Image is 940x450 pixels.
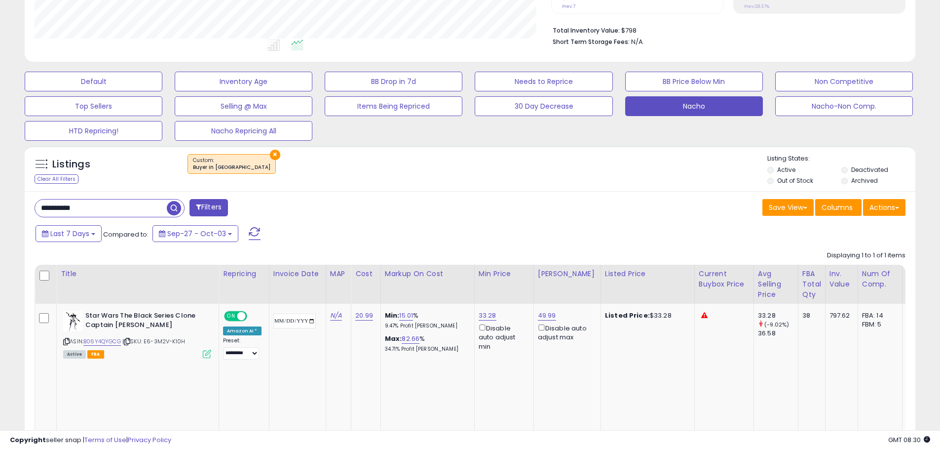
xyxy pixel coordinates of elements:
a: Privacy Policy [128,435,171,445]
h5: Listings [52,158,90,171]
div: Cost [355,269,376,279]
div: Avg Selling Price [758,269,794,300]
span: Custom: [193,157,270,171]
label: Out of Stock [777,176,813,185]
div: Amazon AI * [223,327,262,335]
span: Last 7 Days [50,229,89,239]
a: B06Y4QYGCG [83,337,121,346]
div: Listed Price [605,269,690,279]
div: 38 [802,311,818,320]
button: Last 7 Days [36,225,102,242]
th: CSV column name: cust_attr_3_Invoice Date [269,265,326,304]
a: 15.01 [399,311,413,321]
div: Clear All Filters [35,174,78,184]
span: | SKU: E6-3M2V-K10H [122,337,185,345]
span: N/A [631,37,643,46]
div: Inv. value [829,269,854,289]
button: Save View [762,199,814,216]
b: Star Wars The Black Series Clone Captain [PERSON_NAME] [85,311,205,332]
b: Min: [385,311,400,320]
button: Top Sellers [25,96,162,116]
div: FBA Total Qty [802,269,821,300]
span: ON [225,312,237,321]
span: Compared to: [103,230,149,239]
a: 33.28 [479,311,496,321]
div: 33.28 [758,311,798,320]
a: Terms of Use [84,435,126,445]
strong: Copyright [10,435,46,445]
button: Needs to Reprice [475,72,612,91]
div: FBA: 14 [862,311,895,320]
th: The percentage added to the cost of goods (COGS) that forms the calculator for Min & Max prices. [380,265,474,304]
div: Invoice Date [273,269,322,279]
button: Items Being Repriced [325,96,462,116]
button: Nacho-Non Comp. [775,96,913,116]
button: Default [25,72,162,91]
div: $33.28 [605,311,687,320]
div: seller snap | | [10,436,171,445]
button: Selling @ Max [175,96,312,116]
p: 34.71% Profit [PERSON_NAME] [385,346,467,353]
div: Repricing [223,269,265,279]
a: 82.66 [402,334,419,344]
div: Displaying 1 to 1 of 1 items [827,251,905,260]
div: Buyer in [GEOGRAPHIC_DATA] [193,164,270,171]
a: N/A [330,311,342,321]
div: Markup on Cost [385,269,470,279]
button: Actions [863,199,905,216]
label: Archived [851,176,878,185]
div: % [385,311,467,329]
div: 797.62 [829,311,850,320]
div: Num of Comp. [862,269,898,289]
button: Filters [189,199,228,216]
button: BB Drop in 7d [325,72,462,91]
div: Preset: [223,337,262,360]
div: 36.58 [758,329,798,338]
span: Columns [822,203,853,212]
b: Short Term Storage Fees: [553,38,630,46]
label: Active [777,165,795,174]
div: Current Buybox Price [699,269,750,289]
p: Listing States: [767,154,915,164]
img: 41FmxBlsDsL._SL40_.jpg [63,311,83,331]
span: FBA [87,350,104,359]
button: Columns [815,199,862,216]
small: Prev: 7 [562,3,575,9]
button: Sep-27 - Oct-03 [152,225,238,242]
li: $798 [553,24,898,36]
button: HTD Repricing! [25,121,162,141]
label: Deactivated [851,165,888,174]
div: MAP [330,269,347,279]
div: ASIN: [63,311,211,357]
button: BB Price Below Min [625,72,763,91]
button: Nacho [625,96,763,116]
button: Nacho Repricing All [175,121,312,141]
div: Title [61,269,215,279]
b: Total Inventory Value: [553,26,620,35]
div: % [385,334,467,353]
div: FBM: 5 [862,320,895,329]
a: 49.99 [538,311,556,321]
b: Listed Price: [605,311,650,320]
span: All listings currently available for purchase on Amazon [63,350,86,359]
span: Sep-27 - Oct-03 [167,229,226,239]
small: (-9.02%) [764,321,789,328]
button: × [270,150,280,160]
span: 2025-10-11 08:30 GMT [888,435,930,445]
div: Min Price [479,269,529,279]
small: Prev: 28.37% [744,3,769,9]
b: Max: [385,334,402,343]
button: Non Competitive [775,72,913,91]
div: Disable auto adjust max [538,323,593,342]
button: 30 Day Decrease [475,96,612,116]
p: 9.47% Profit [PERSON_NAME] [385,323,467,329]
button: Inventory Age [175,72,312,91]
div: [PERSON_NAME] [538,269,597,279]
div: Disable auto adjust min [479,323,526,351]
a: 20.99 [355,311,373,321]
span: OFF [246,312,262,321]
